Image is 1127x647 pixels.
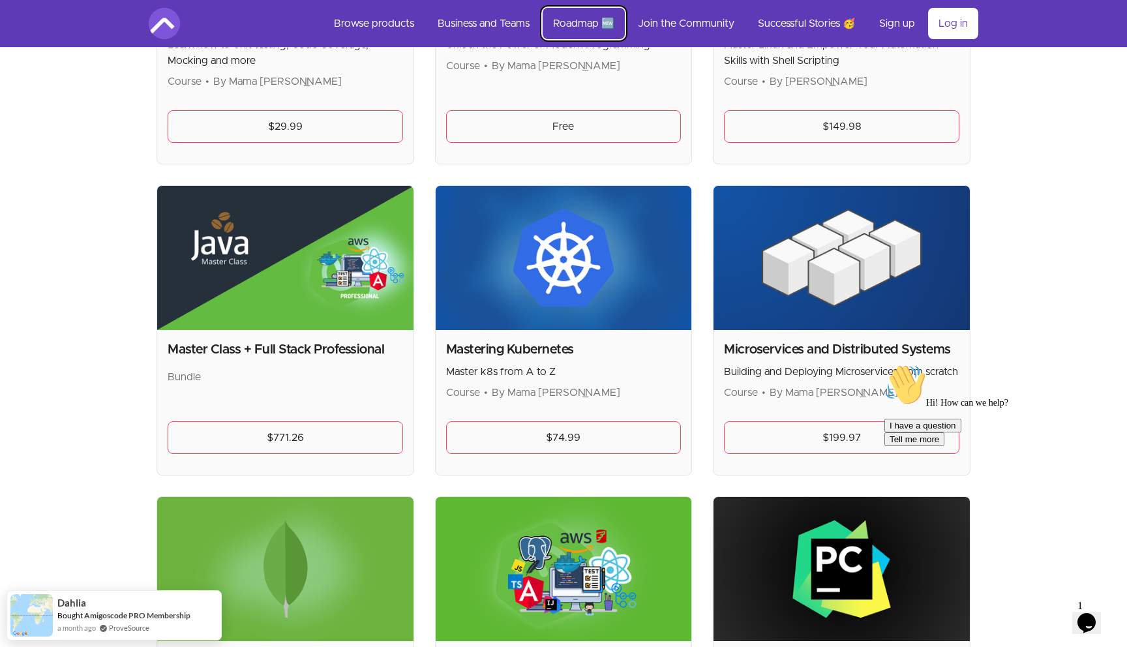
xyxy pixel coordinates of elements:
[770,76,867,87] span: By [PERSON_NAME]
[436,497,692,641] img: Product image for PROFESSIONAL Full Stack Developer
[10,594,53,637] img: provesource social proof notification image
[57,622,96,634] span: a month ago
[446,364,682,380] p: Master k8s from A to Z
[436,186,692,330] img: Product image for Mastering Kubernetes
[492,61,620,71] span: By Mama [PERSON_NAME]
[724,421,959,454] a: $199.97
[492,387,620,398] span: By Mama [PERSON_NAME]
[84,610,190,620] a: Amigoscode PRO Membership
[323,8,425,39] a: Browse products
[627,8,745,39] a: Join the Community
[879,359,1114,588] iframe: chat widget
[446,340,682,359] h2: Mastering Kubernetes
[213,76,342,87] span: By Mama [PERSON_NAME]
[168,76,202,87] span: Course
[747,8,866,39] a: Successful Stories 🥳
[323,8,978,39] nav: Main
[109,622,149,633] a: ProveSource
[5,60,82,74] button: I have a question
[149,8,180,39] img: Amigoscode logo
[446,110,682,143] a: Free
[5,74,65,87] button: Tell me more
[446,387,480,398] span: Course
[168,37,403,68] p: Learn how to Unit testing, Code Coverage, Mocking and more
[168,421,403,454] a: $771.26
[724,110,959,143] a: $149.98
[762,76,766,87] span: •
[770,387,898,398] span: By Mama [PERSON_NAME]
[724,364,959,380] p: Building and Deploying Microservices from scratch
[928,8,978,39] a: Log in
[543,8,625,39] a: Roadmap 🆕
[427,8,540,39] a: Business and Teams
[724,387,758,398] span: Course
[714,186,970,330] img: Product image for Microservices and Distributed Systems
[484,387,488,398] span: •
[714,497,970,641] img: Product image for PyCharm
[57,597,86,609] span: Dahlia
[762,387,766,398] span: •
[724,37,959,68] p: Master Linux and Empower Your Automation Skills with Shell Scripting
[724,340,959,359] h2: Microservices and Distributed Systems
[157,497,413,641] img: Product image for MongoDB
[5,5,240,87] div: 👋Hi! How can we help?I have a questionTell me more
[5,39,129,49] span: Hi! How can we help?
[57,610,83,620] span: Bought
[205,76,209,87] span: •
[168,372,201,382] span: Bundle
[446,421,682,454] a: $74.99
[869,8,925,39] a: Sign up
[484,61,488,71] span: •
[168,340,403,359] h2: Master Class + Full Stack Professional
[168,110,403,143] a: $29.99
[446,61,480,71] span: Course
[5,5,47,47] img: :wave:
[1072,595,1114,634] iframe: chat widget
[724,76,758,87] span: Course
[157,186,413,330] img: Product image for Master Class + Full Stack Professional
